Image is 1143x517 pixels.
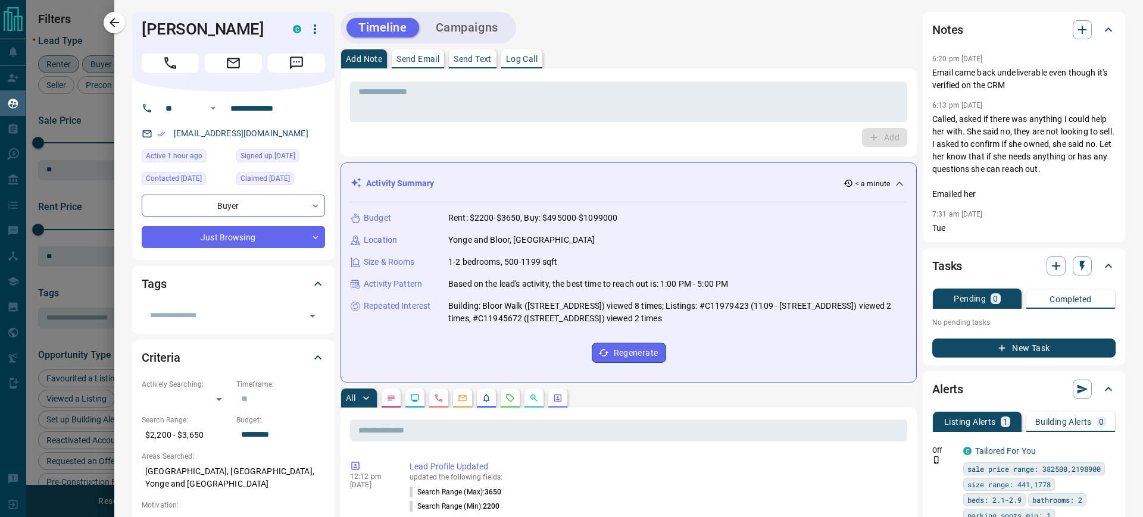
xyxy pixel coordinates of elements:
p: Completed [1050,295,1092,303]
svg: Emails [458,393,467,403]
p: Repeated Interest [364,300,430,312]
button: Regenerate [592,343,666,363]
p: All [346,394,355,402]
span: 3650 [485,488,501,496]
div: Wed Aug 06 2025 [236,172,325,189]
p: Called, asked if there was anything I could help her with. She said no, they are not looking to s... [932,113,1116,200]
div: Buyer [142,195,325,217]
div: Sat Jan 09 2016 [236,149,325,166]
p: No pending tasks [932,314,1116,331]
p: 6:13 pm [DATE] [932,101,983,109]
p: Areas Searched: [142,451,325,462]
div: Mon Sep 15 2025 [142,149,230,166]
p: Activity Pattern [364,278,422,290]
p: [GEOGRAPHIC_DATA], [GEOGRAPHIC_DATA], Yonge and [GEOGRAPHIC_DATA] [142,462,325,494]
p: Budget [364,212,391,224]
div: Just Browsing [142,226,325,248]
p: updated the following fields: [410,473,902,481]
p: Tue [932,222,1116,234]
h1: [PERSON_NAME] [142,20,275,39]
div: Tags [142,270,325,298]
div: condos.ca [293,25,301,33]
span: Message [268,54,325,73]
button: Campaigns [424,18,510,37]
div: Tasks [932,252,1116,280]
a: Tailored For You [975,446,1036,456]
p: Timeframe: [236,379,325,390]
p: Motivation: [142,500,325,510]
span: size range: 441,1778 [967,478,1051,490]
span: Active 1 hour ago [146,150,202,162]
p: Actively Searching: [142,379,230,390]
svg: Agent Actions [553,393,563,403]
p: 1-2 bedrooms, 500-1199 sqft [448,256,558,268]
p: Building Alerts [1035,418,1092,426]
svg: Requests [505,393,515,403]
div: Notes [932,15,1116,44]
p: 6:20 pm [DATE] [932,55,983,63]
p: Search Range: [142,415,230,425]
p: Activity Summary [366,177,434,190]
p: Building: Bloor Walk ([STREET_ADDRESS]) viewed 8 times; Listings: #C11979423 (1109 - [STREET_ADDR... [448,300,907,325]
p: Send Text [454,55,492,63]
p: [DATE] [350,481,392,489]
button: Timeline [346,18,419,37]
h2: Tags [142,274,166,293]
p: 7:31 am [DATE] [932,210,983,218]
p: Yonge and Bloor, [GEOGRAPHIC_DATA] [448,234,595,246]
p: $2,200 - $3,650 [142,425,230,445]
p: Size & Rooms [364,256,415,268]
svg: Notes [386,393,396,403]
span: beds: 2.1-2.9 [967,494,1022,506]
p: Rent: $2200-$3650, Buy: $495000-$1099000 [448,212,617,224]
span: Call [142,54,199,73]
span: bathrooms: 2 [1032,494,1082,506]
p: Send Email [396,55,439,63]
p: 0 [993,294,998,303]
svg: Email Verified [157,130,165,138]
p: Search Range (Max) : [410,487,502,497]
p: Off [932,445,956,456]
h2: Notes [932,20,963,39]
svg: Opportunities [529,393,539,403]
p: 12:12 pm [350,472,392,481]
span: sale price range: 382500,2198900 [967,463,1101,475]
h2: Criteria [142,348,180,367]
p: Add Note [346,55,382,63]
span: Email [205,54,262,73]
div: Tue Jan 23 2024 [142,172,230,189]
p: Based on the lead's activity, the best time to reach out is: 1:00 PM - 5:00 PM [448,278,728,290]
h2: Tasks [932,256,962,275]
svg: Lead Browsing Activity [410,393,420,403]
button: New Task [932,339,1116,358]
p: 1 [1003,418,1008,426]
div: Criteria [142,343,325,372]
span: Claimed [DATE] [241,173,290,184]
div: Activity Summary< a minute [351,173,907,195]
p: Log Call [506,55,538,63]
p: Budget: [236,415,325,425]
svg: Push Notification Only [932,456,941,464]
p: Pending [954,294,986,303]
h2: Alerts [932,380,963,399]
p: Email came back undeliverable even though it's verified on the CRM [932,67,1116,92]
svg: Calls [434,393,444,403]
div: condos.ca [963,447,972,455]
p: Lead Profile Updated [410,460,902,473]
p: Listing Alerts [944,418,996,426]
button: Open [304,308,321,324]
div: Alerts [932,375,1116,403]
button: Open [206,101,220,115]
p: Location [364,234,397,246]
p: < a minute [855,178,890,189]
span: Contacted [DATE] [146,173,202,184]
a: [EMAIL_ADDRESS][DOMAIN_NAME] [174,129,308,138]
p: 0 [1099,418,1104,426]
span: Signed up [DATE] [241,150,295,162]
svg: Listing Alerts [482,393,491,403]
span: 2200 [483,502,499,510]
p: Search Range (Min) : [410,501,500,512]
